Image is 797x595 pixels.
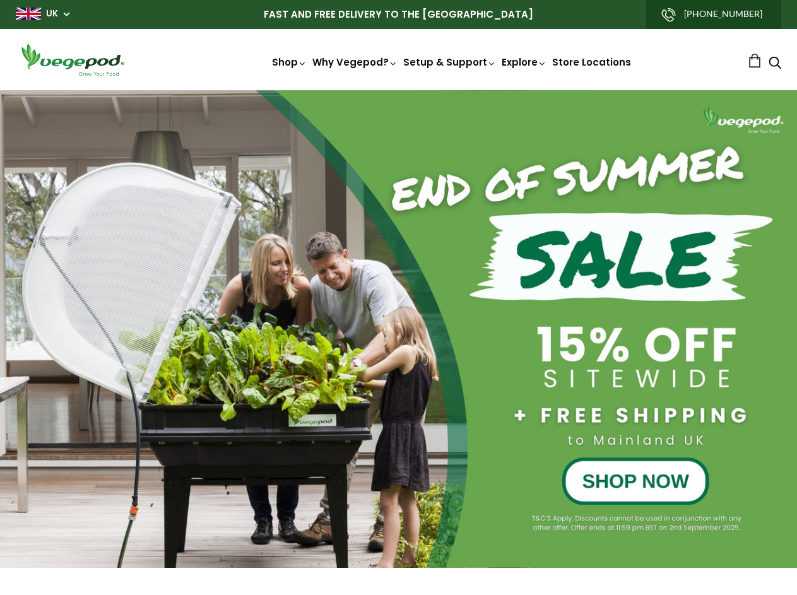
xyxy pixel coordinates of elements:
a: Setup & Support [403,56,497,69]
a: Explore [502,56,547,69]
a: Shop [272,56,307,69]
a: UK [46,8,58,20]
a: Search [769,57,781,71]
a: Why Vegepod? [312,56,398,69]
a: Store Locations [552,56,631,69]
img: gb_large.png [16,8,41,20]
img: Vegepod [16,42,129,78]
